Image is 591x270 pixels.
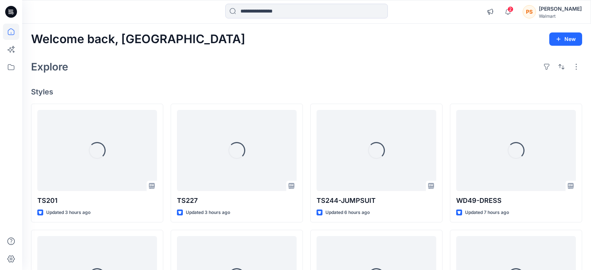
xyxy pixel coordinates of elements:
p: Updated 3 hours ago [186,209,230,217]
div: Walmart [539,13,582,19]
p: Updated 7 hours ago [465,209,509,217]
h2: Welcome back, [GEOGRAPHIC_DATA] [31,32,245,46]
button: New [549,32,582,46]
span: 2 [508,6,513,12]
p: WD49-DRESS [456,195,576,206]
div: [PERSON_NAME] [539,4,582,13]
p: TS244-JUMPSUIT [317,195,436,206]
h2: Explore [31,61,68,73]
p: TS227 [177,195,297,206]
h4: Styles [31,87,582,96]
p: TS201 [37,195,157,206]
p: Updated 6 hours ago [325,209,370,217]
p: Updated 3 hours ago [46,209,90,217]
div: PS [523,5,536,18]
